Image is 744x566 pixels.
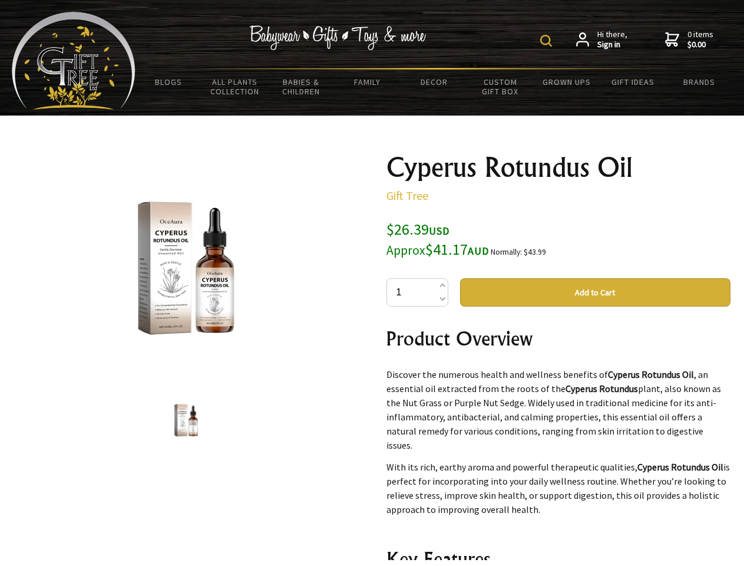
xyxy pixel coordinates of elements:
[566,383,638,394] strong: Cyperus Rotundus
[250,25,426,50] img: Babywear - Gifts - Toys & more
[164,398,209,443] img: Cyperus Rotundus Oil
[429,224,449,238] span: USD
[608,368,694,380] strong: Cyperus Rotundus Oil
[386,219,489,259] span: $26.39 $41.17
[386,367,730,452] p: Discover the numerous health and wellness benefits of , an essential oil extracted from the roots...
[533,70,600,94] a: Grown Ups
[665,29,713,50] a: 0 items$0.00
[335,70,401,94] a: Family
[94,176,278,360] img: Cyperus Rotundus Oil
[386,188,428,203] a: Gift Tree
[135,70,202,94] a: BLOGS
[467,70,534,104] a: Custom Gift Box
[268,70,335,104] a: Babies & Children
[12,12,135,110] img: Babyware - Gifts - Toys and more...
[386,460,730,516] p: With its rich, earthy aroma and powerful therapeutic qualities, is perfect for incorporating into...
[637,461,723,473] strong: Cyperus Rotundus Oil
[386,153,730,182] h1: Cyperus Rotundus Oil
[597,29,627,50] span: Hi there,
[386,324,730,353] h2: Product Overview
[460,278,730,307] button: Add to Cart
[468,244,489,258] span: AUD
[600,70,666,94] a: Gift Ideas
[687,29,713,50] span: 0 items
[576,29,627,50] a: Hi there,Sign in
[491,247,546,257] small: Normally: $43.99
[666,70,733,94] a: Brands
[202,70,269,104] a: All Plants Collection
[401,70,467,94] a: Decor
[597,40,627,50] strong: Sign in
[687,40,713,50] strong: $0.00
[540,35,552,47] img: product search
[386,242,425,258] small: Approx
